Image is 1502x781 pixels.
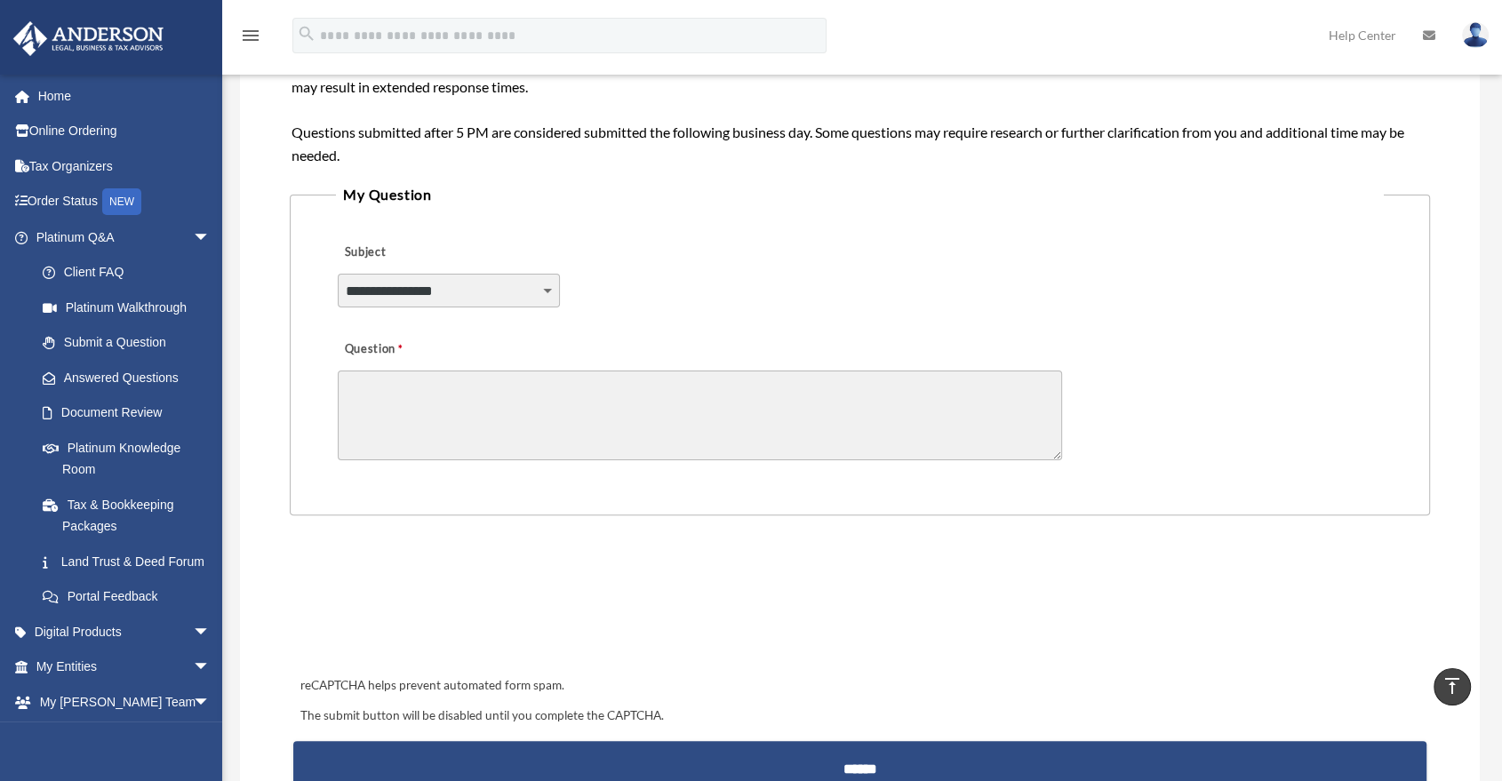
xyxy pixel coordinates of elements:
[338,241,507,266] label: Subject
[25,255,237,291] a: Client FAQ
[193,720,228,756] span: arrow_drop_down
[193,219,228,256] span: arrow_drop_down
[25,325,228,361] a: Submit a Question
[12,184,237,220] a: Order StatusNEW
[12,219,237,255] a: Platinum Q&Aarrow_drop_down
[12,614,237,650] a: Digital Productsarrow_drop_down
[12,114,237,149] a: Online Ordering
[193,684,228,721] span: arrow_drop_down
[1434,668,1471,705] a: vertical_align_top
[12,684,237,720] a: My [PERSON_NAME] Teamarrow_drop_down
[25,360,237,395] a: Answered Questions
[1462,22,1489,48] img: User Pic
[193,614,228,650] span: arrow_drop_down
[297,24,316,44] i: search
[12,720,237,755] a: My Documentsarrow_drop_down
[8,21,169,56] img: Anderson Advisors Platinum Portal
[12,650,237,685] a: My Entitiesarrow_drop_down
[25,290,237,325] a: Platinum Walkthrough
[102,188,141,215] div: NEW
[25,487,237,544] a: Tax & Bookkeeping Packages
[240,31,261,46] a: menu
[293,705,1426,727] div: The submit button will be disabled until you complete the CAPTCHA.
[293,675,1426,697] div: reCAPTCHA helps prevent automated form spam.
[25,430,237,487] a: Platinum Knowledge Room
[25,544,237,579] a: Land Trust & Deed Forum
[1442,675,1463,697] i: vertical_align_top
[25,395,237,431] a: Document Review
[12,148,237,184] a: Tax Organizers
[336,182,1384,207] legend: My Question
[295,570,565,640] iframe: reCAPTCHA
[25,579,237,615] a: Portal Feedback
[338,338,475,363] label: Question
[240,25,261,46] i: menu
[12,78,237,114] a: Home
[193,650,228,686] span: arrow_drop_down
